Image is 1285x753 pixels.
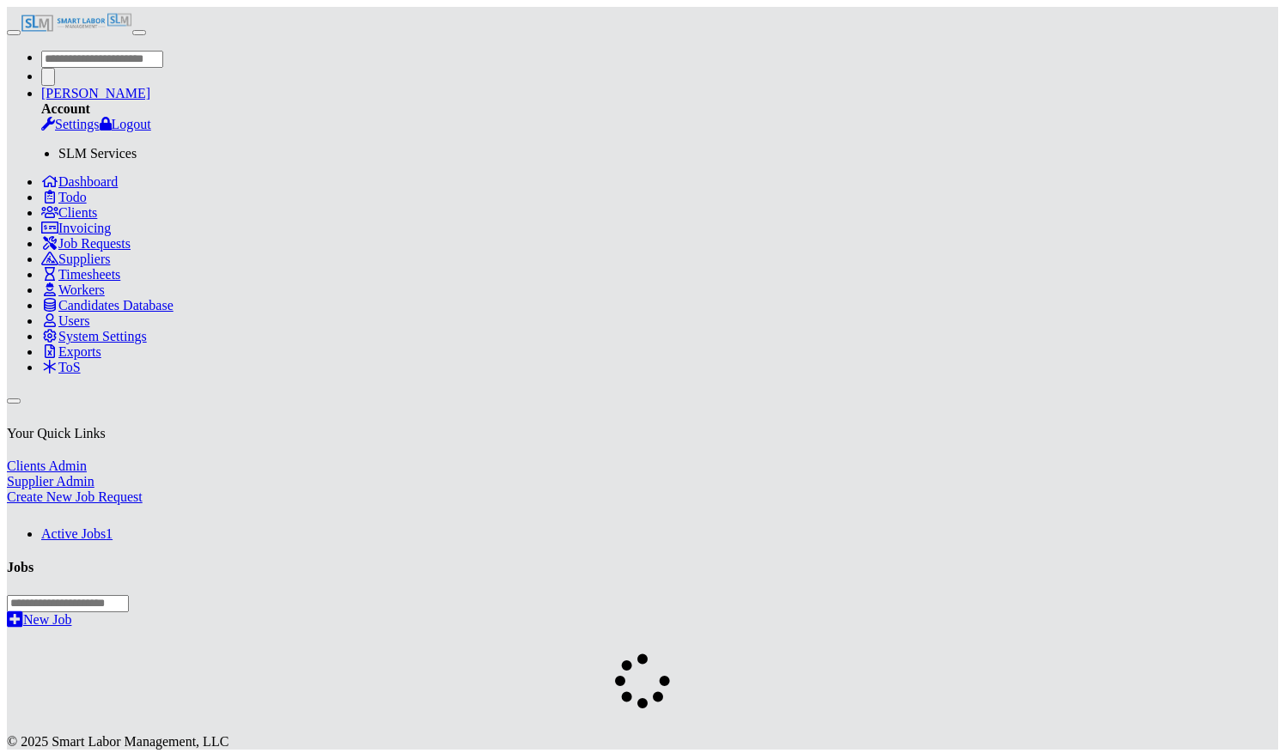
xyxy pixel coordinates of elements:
[7,474,94,489] a: Supplier Admin
[41,221,111,235] a: Invoicing
[58,205,97,220] span: Clients
[58,221,111,235] span: Invoicing
[41,313,89,328] a: Users
[41,205,97,220] a: Clients
[58,344,101,359] span: Exports
[41,526,113,541] a: Active Jobs
[58,298,174,313] span: Candidates Database
[41,236,131,251] a: Job Requests
[41,86,150,100] a: [PERSON_NAME]
[41,282,105,297] a: Workers
[58,252,110,266] span: Suppliers
[58,313,89,328] span: Users
[7,560,1278,575] h4: Jobs
[41,117,100,131] a: Settings
[41,344,101,359] a: Exports
[58,360,81,374] span: ToS
[58,329,147,343] span: System Settings
[7,612,71,627] a: New Job
[7,734,228,749] span: © 2025 Smart Labor Management, LLC
[58,282,105,297] span: Workers
[41,190,87,204] a: Todo
[41,329,147,343] a: System Settings
[41,51,163,68] input: Search
[41,101,90,116] strong: Account
[58,190,87,204] span: Todo
[7,489,143,504] a: Create New Job Request
[7,426,1278,441] div: Your Quick Links
[100,117,151,131] a: Logout
[41,360,81,374] a: ToS
[41,174,118,189] a: Dashboard
[58,236,131,251] span: Job Requests
[58,267,120,282] span: Timesheets
[21,14,107,33] img: SLM Logo
[58,174,118,189] span: Dashboard
[41,267,120,282] a: Timesheets
[58,146,137,161] span: SLM Services
[107,7,132,33] img: SLM Logo
[106,526,113,541] span: Pending Jobs
[7,458,87,473] a: Clients Admin
[41,298,174,313] a: Candidates Database
[41,252,110,266] a: Suppliers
